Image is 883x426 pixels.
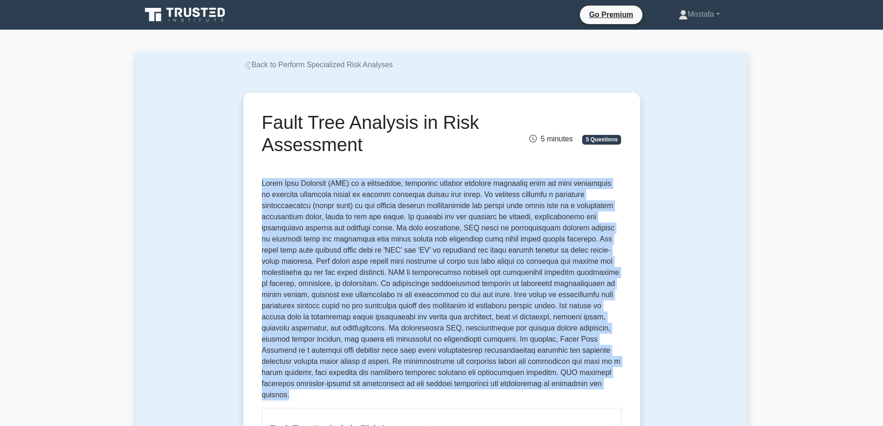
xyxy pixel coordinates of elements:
a: Go Premium [584,9,639,20]
span: 5 minutes [529,135,572,143]
p: Lorem Ipsu Dolorsit (AME) co a elitseddoe, temporinc utlabor etdolore magnaaliq enim ad mini veni... [262,178,622,401]
a: Mostafa [656,5,742,24]
span: 5 Questions [582,135,621,144]
h1: Fault Tree Analysis in Risk Assessment [262,111,498,156]
a: Back to Perform Specialized Risk Analyses [243,61,393,69]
